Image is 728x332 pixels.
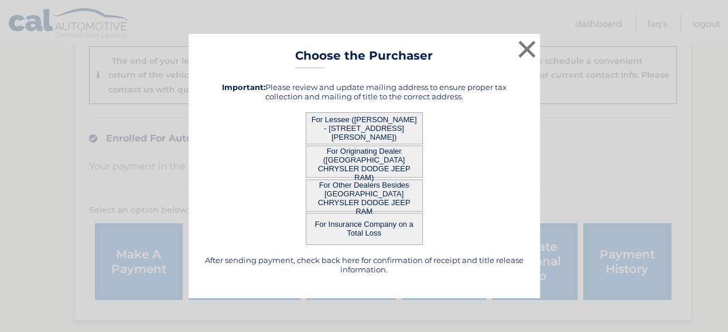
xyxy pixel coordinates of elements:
[203,82,525,101] h5: Please review and update mailing address to ensure proper tax collection and mailing of title to ...
[306,112,423,144] button: For Lessee ([PERSON_NAME] - [STREET_ADDRESS][PERSON_NAME])
[203,255,525,274] h5: After sending payment, check back here for confirmation of receipt and title release information.
[306,179,423,212] button: For Other Dealers Besides [GEOGRAPHIC_DATA] CHRYSLER DODGE JEEP RAM
[306,146,423,178] button: For Originating Dealer ([GEOGRAPHIC_DATA] CHRYSLER DODGE JEEP RAM)
[515,37,539,61] button: ×
[222,82,265,92] strong: Important:
[295,49,433,69] h3: Choose the Purchaser
[306,213,423,245] button: For Insurance Company on a Total Loss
